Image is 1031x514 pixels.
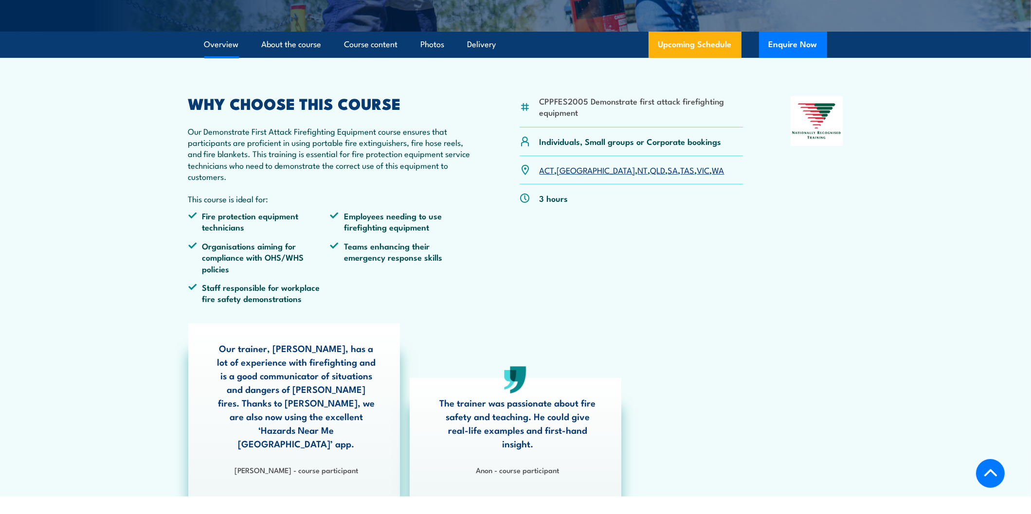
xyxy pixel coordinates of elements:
[712,164,724,176] a: WA
[791,96,843,146] img: Nationally Recognised Training logo.
[188,240,330,274] li: Organisations aiming for compliance with OHS/WHS policies
[330,240,472,274] li: Teams enhancing their emergency response skills
[468,32,496,57] a: Delivery
[540,136,722,147] p: Individuals, Small groups or Corporate bookings
[235,464,358,475] strong: [PERSON_NAME] - course participant
[540,193,568,204] p: 3 hours
[188,125,472,182] p: Our Demonstrate First Attack Firefighting Equipment course ensures that participants are proficie...
[217,341,376,450] p: Our trainer, [PERSON_NAME], has a lot of experience with firefighting and is a good communicator ...
[438,396,597,450] p: The trainer was passionate about fire safety and teaching. He could give real-life examples and f...
[540,164,555,176] a: ACT
[476,464,559,475] strong: Anon - course participant
[188,282,330,304] li: Staff responsible for workplace fire safety demonstrations
[188,193,472,204] p: This course is ideal for:
[668,164,678,176] a: SA
[188,96,472,110] h2: WHY CHOOSE THIS COURSE
[649,32,742,58] a: Upcoming Schedule
[344,32,398,57] a: Course content
[262,32,322,57] a: About the course
[204,32,239,57] a: Overview
[759,32,827,58] button: Enquire Now
[638,164,648,176] a: NT
[540,164,724,176] p: , , , , , , ,
[188,210,330,233] li: Fire protection equipment technicians
[651,164,666,176] a: QLD
[697,164,710,176] a: VIC
[557,164,635,176] a: [GEOGRAPHIC_DATA]
[681,164,695,176] a: TAS
[421,32,445,57] a: Photos
[540,95,743,118] li: CPPFES2005 Demonstrate first attack firefighting equipment
[330,210,472,233] li: Employees needing to use firefighting equipment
